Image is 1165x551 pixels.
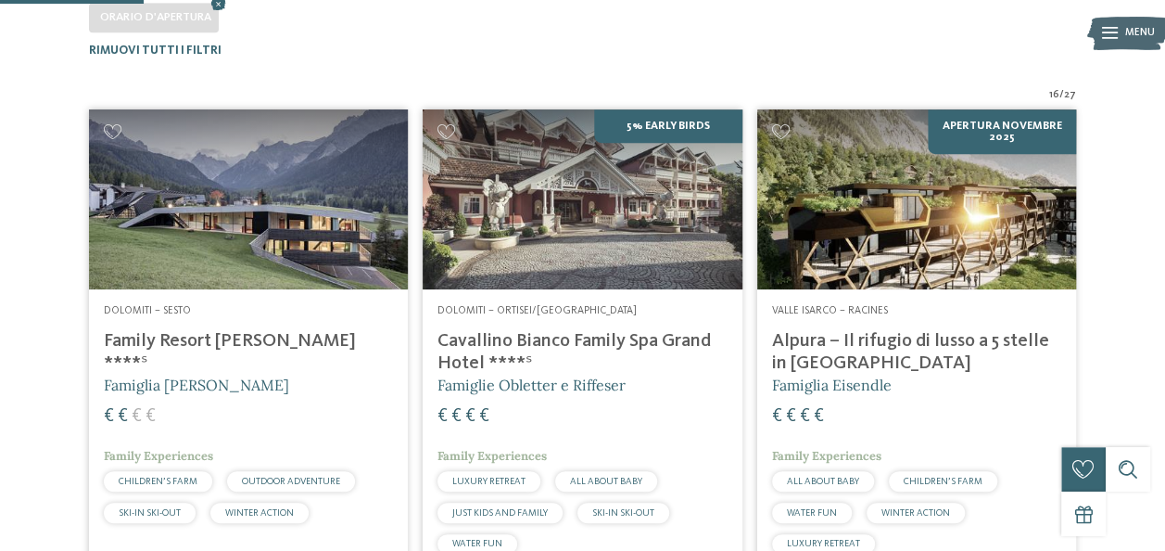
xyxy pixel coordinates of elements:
span: SKI-IN SKI-OUT [119,508,181,518]
span: LUXURY RETREAT [452,477,526,486]
span: € [814,407,824,426]
img: Cercate un hotel per famiglie? Qui troverete solo i migliori! [757,109,1076,289]
span: € [437,407,448,426]
span: / [1059,88,1064,103]
span: WATER FUN [452,539,502,548]
span: CHILDREN’S FARM [119,477,197,486]
span: € [800,407,810,426]
span: Rimuovi tutti i filtri [89,45,222,57]
h4: Cavallino Bianco Family Spa Grand Hotel ****ˢ [437,330,727,375]
span: 27 [1064,88,1076,103]
span: OUTDOOR ADVENTURE [242,477,340,486]
span: ALL ABOUT BABY [570,477,642,486]
span: Dolomiti – Ortisei/[GEOGRAPHIC_DATA] [437,305,637,316]
img: Family Resort Rainer ****ˢ [89,109,408,289]
span: Family Experiences [104,448,213,464]
span: WINTER ACTION [225,508,294,518]
span: SKI-IN SKI-OUT [592,508,654,518]
span: Family Experiences [772,448,881,464]
span: Valle Isarco – Racines [772,305,888,316]
span: € [465,407,475,426]
h4: Alpura – Il rifugio di lusso a 5 stelle in [GEOGRAPHIC_DATA] [772,330,1061,375]
span: WINTER ACTION [881,508,950,518]
span: € [132,407,142,426]
img: Family Spa Grand Hotel Cavallino Bianco ****ˢ [423,109,741,289]
span: 16 [1049,88,1059,103]
h4: Family Resort [PERSON_NAME] ****ˢ [104,330,393,375]
span: € [146,407,156,426]
span: € [451,407,462,426]
span: CHILDREN’S FARM [904,477,982,486]
span: JUST KIDS AND FAMILY [452,508,548,518]
span: € [772,407,782,426]
span: Famiglie Obletter e Riffeser [437,376,626,394]
span: Famiglia Eisendle [772,376,892,394]
span: Family Experiences [437,448,547,464]
span: Famiglia [PERSON_NAME] [104,376,289,394]
span: Dolomiti – Sesto [104,305,191,316]
span: WATER FUN [787,508,837,518]
span: ALL ABOUT BABY [787,477,859,486]
span: Orario d'apertura [100,11,211,23]
span: LUXURY RETREAT [787,539,860,548]
span: € [786,407,796,426]
span: € [104,407,114,426]
span: € [118,407,128,426]
span: € [479,407,489,426]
